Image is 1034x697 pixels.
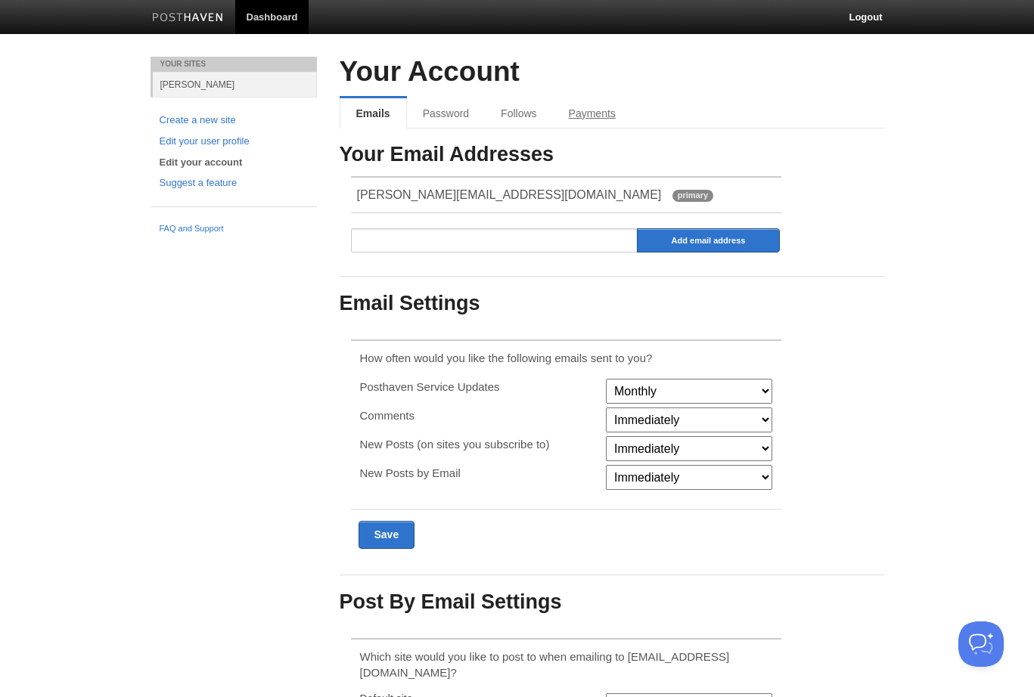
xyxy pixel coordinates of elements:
[637,228,781,252] input: Add email address
[485,98,552,129] a: Follows
[340,293,884,315] h3: Email Settings
[360,465,597,481] p: New Posts by Email
[160,222,308,236] a: FAQ and Support
[958,621,1004,667] iframe: Help Scout Beacon - Open
[360,379,597,395] p: Posthaven Service Updates
[152,13,224,24] img: Posthaven-bar
[672,190,713,202] span: primary
[340,98,407,129] a: Emails
[153,72,317,97] a: [PERSON_NAME]
[357,188,662,201] span: [PERSON_NAME][EMAIL_ADDRESS][DOMAIN_NAME]
[340,57,884,88] h2: Your Account
[160,134,308,150] a: Edit your user profile
[340,591,884,614] h3: Post By Email Settings
[160,155,308,171] a: Edit your account
[360,649,773,680] p: Which site would you like to post to when emailing to [EMAIL_ADDRESS][DOMAIN_NAME]?
[360,350,773,366] p: How often would you like the following emails sent to you?
[160,113,308,129] a: Create a new site
[340,144,884,166] h3: Your Email Addresses
[160,175,308,191] a: Suggest a feature
[360,436,597,452] p: New Posts (on sites you subscribe to)
[553,98,632,129] a: Payments
[359,521,415,549] input: Save
[407,98,485,129] a: Password
[360,407,597,423] p: Comments
[151,57,317,72] li: Your Sites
